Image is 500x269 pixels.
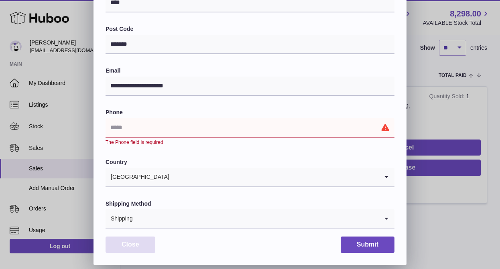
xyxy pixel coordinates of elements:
[106,209,394,229] div: Search for option
[106,237,155,253] button: Close
[106,168,170,186] span: [GEOGRAPHIC_DATA]
[106,109,394,116] label: Phone
[170,168,378,186] input: Search for option
[106,67,394,75] label: Email
[106,168,394,187] div: Search for option
[133,209,379,228] input: Search for option
[106,139,394,146] div: The Phone field is required
[106,200,394,208] label: Shipping Method
[106,25,394,33] label: Post Code
[341,237,394,253] button: Submit
[106,158,394,166] label: Country
[106,209,133,228] span: Shipping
